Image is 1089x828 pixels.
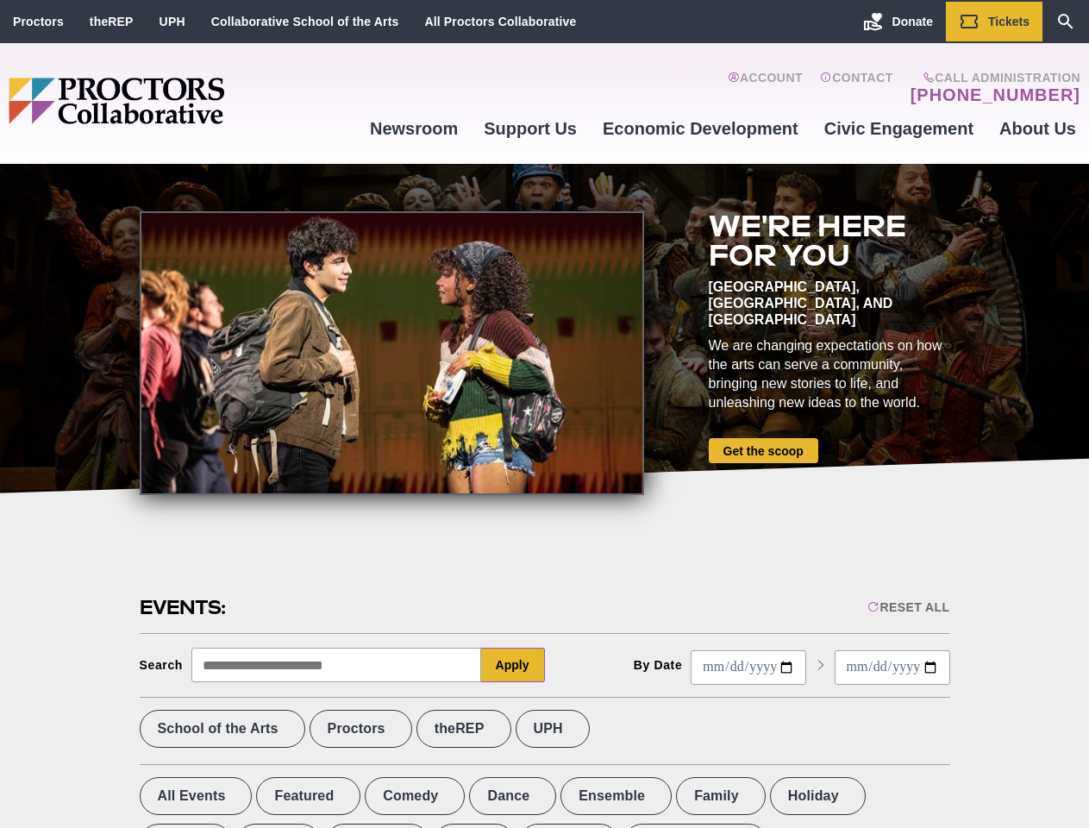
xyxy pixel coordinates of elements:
a: Support Us [471,105,590,152]
label: School of the Arts [140,710,305,748]
a: Collaborative School of the Arts [211,15,399,28]
a: Get the scoop [709,438,818,463]
a: Contact [820,71,893,105]
a: Newsroom [357,105,471,152]
label: Ensemble [560,777,672,815]
a: [PHONE_NUMBER] [911,85,1080,105]
a: theREP [90,15,134,28]
div: We are changing expectations on how the arts can serve a community, bringing new stories to life,... [709,336,950,412]
a: Economic Development [590,105,811,152]
h2: Events: [140,594,228,621]
span: Donate [892,15,933,28]
label: All Events [140,777,253,815]
label: Dance [469,777,556,815]
a: Tickets [946,2,1042,41]
div: By Date [634,658,683,672]
h2: We're here for you [709,211,950,270]
label: UPH [516,710,590,748]
div: [GEOGRAPHIC_DATA], [GEOGRAPHIC_DATA], and [GEOGRAPHIC_DATA] [709,279,950,328]
a: Search [1042,2,1089,41]
div: Reset All [867,600,949,614]
span: Call Administration [905,71,1080,85]
label: Holiday [770,777,866,815]
label: theREP [416,710,511,748]
a: UPH [160,15,185,28]
label: Featured [256,777,360,815]
a: Proctors [13,15,64,28]
span: Tickets [988,15,1030,28]
a: Donate [850,2,946,41]
img: Proctors logo [9,78,357,124]
button: Apply [481,648,545,682]
div: Search [140,658,184,672]
label: Comedy [365,777,465,815]
a: Account [728,71,803,105]
a: About Us [986,105,1089,152]
label: Family [676,777,766,815]
a: Civic Engagement [811,105,986,152]
a: All Proctors Collaborative [424,15,576,28]
label: Proctors [310,710,412,748]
